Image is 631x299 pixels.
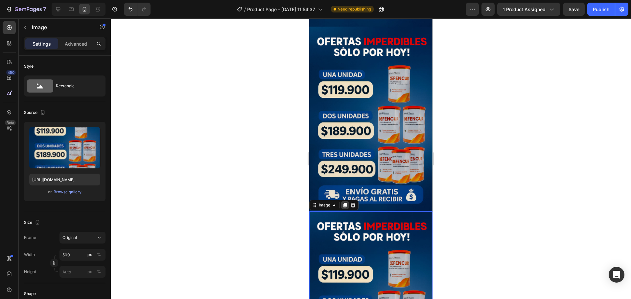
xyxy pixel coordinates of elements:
[503,6,546,13] span: 1 product assigned
[587,3,615,16] button: Publish
[86,268,94,276] button: %
[3,3,49,16] button: 7
[77,39,105,43] div: Palabras clave
[95,268,103,276] button: px
[35,39,50,43] div: Dominio
[6,70,16,75] div: 450
[11,17,16,22] img: website_grey.svg
[124,3,151,16] div: Undo/Redo
[18,11,32,16] div: v 4.0.25
[86,251,94,259] button: %
[24,291,36,297] div: Shape
[609,267,624,283] div: Open Intercom Messenger
[59,266,105,278] input: px%
[27,38,33,43] img: tab_domain_overview_orange.svg
[497,3,560,16] button: 1 product assigned
[24,218,41,227] div: Size
[29,174,100,185] input: https://example.com/image.jpg
[53,189,82,195] button: Browse gallery
[70,38,75,43] img: tab_keywords_by_traffic_grey.svg
[43,5,46,13] p: 7
[247,6,315,13] span: Product Page - [DATE] 11:54:37
[11,11,16,16] img: logo_orange.svg
[5,120,16,125] div: Beta
[95,251,103,259] button: px
[338,6,371,12] span: Need republishing
[97,269,101,275] div: %
[54,189,82,195] div: Browse gallery
[62,235,77,241] span: Original
[56,78,96,94] div: Rectangle
[24,108,47,117] div: Source
[24,63,34,69] div: Style
[593,6,609,13] div: Publish
[309,18,432,299] iframe: Design area
[24,235,36,241] label: Frame
[59,249,105,261] input: px%
[17,17,74,22] div: Dominio: [DOMAIN_NAME]
[569,7,579,12] span: Save
[29,127,100,168] img: preview-image
[65,40,87,47] p: Advanced
[48,188,52,196] span: or
[33,40,51,47] p: Settings
[24,269,36,275] label: Height
[87,252,92,258] div: px
[563,3,585,16] button: Save
[32,23,88,31] p: Image
[97,252,101,258] div: %
[244,6,246,13] span: /
[87,269,92,275] div: px
[24,252,35,258] label: Width
[59,232,105,244] button: Original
